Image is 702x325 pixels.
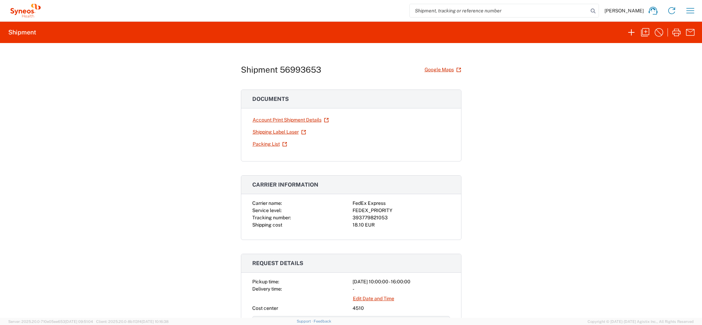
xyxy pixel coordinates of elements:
[353,305,450,312] div: 4510
[96,319,169,324] span: Client: 2025.20.0-8b113f4
[353,278,450,285] div: [DATE] 10:00:00 - 16:00:00
[252,279,279,284] span: Pickup time:
[252,260,303,266] span: Request details
[314,319,331,323] a: Feedback
[252,286,282,292] span: Delivery time:
[424,64,461,76] a: Google Maps
[252,138,287,150] a: Packing List
[8,319,93,324] span: Server: 2025.20.0-710e05ee653
[353,293,395,305] a: Edit Date and Time
[604,8,644,14] span: [PERSON_NAME]
[252,126,306,138] a: Shipping Label Laser
[252,96,289,102] span: Documents
[353,200,450,207] div: FedEx Express
[410,4,588,17] input: Shipment, tracking or reference number
[252,208,282,213] span: Service level:
[353,214,450,221] div: 393779821053
[353,221,450,229] div: 18.10 EUR
[588,318,694,325] span: Copyright © [DATE]-[DATE] Agistix Inc., All Rights Reserved
[297,319,314,323] a: Support
[252,181,318,188] span: Carrier information
[252,222,282,228] span: Shipping cost
[252,215,291,220] span: Tracking number:
[65,319,93,324] span: [DATE] 09:51:04
[353,207,450,214] div: FEDEX_PRIORITY
[252,305,278,311] span: Cost center
[142,319,169,324] span: [DATE] 10:16:38
[252,200,282,206] span: Carrier name:
[252,114,329,126] a: Account Print Shipment Details
[8,28,36,36] h2: Shipment
[353,285,450,293] div: -
[241,65,321,75] h1: Shipment 56993653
